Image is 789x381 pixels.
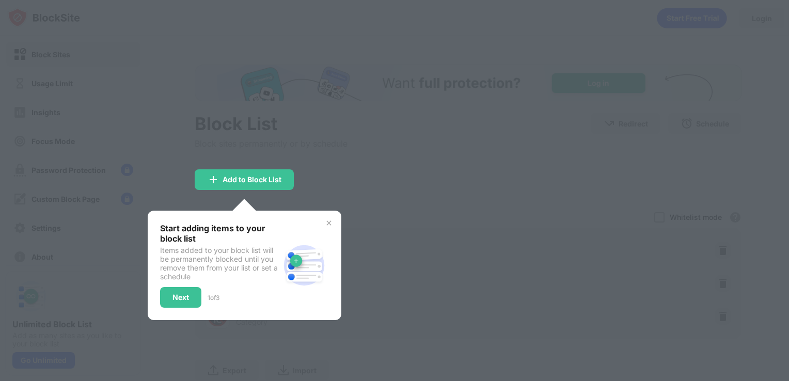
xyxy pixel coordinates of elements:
div: Start adding items to your block list [160,223,279,244]
img: block-site.svg [279,241,329,290]
div: Add to Block List [223,176,281,184]
div: 1 of 3 [208,294,219,301]
img: x-button.svg [325,219,333,227]
div: Next [172,293,189,301]
div: Items added to your block list will be permanently blocked until you remove them from your list o... [160,246,279,281]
